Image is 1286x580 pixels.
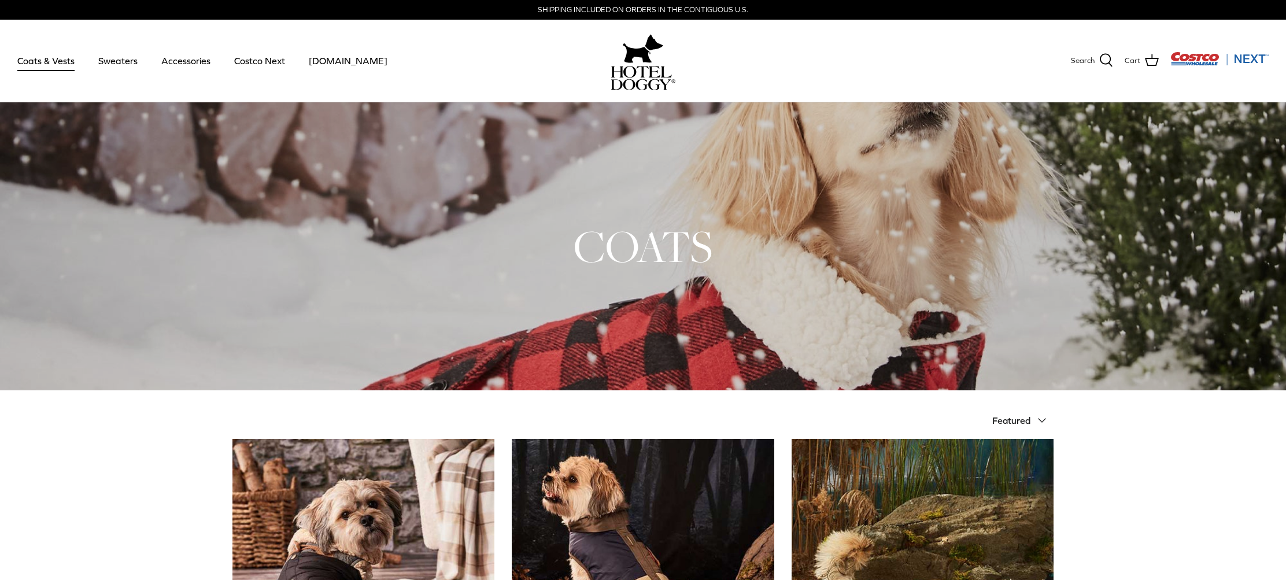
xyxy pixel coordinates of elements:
[151,41,221,80] a: Accessories
[1071,55,1095,67] span: Search
[1125,55,1140,67] span: Cart
[611,66,675,90] img: hoteldoggycom
[992,415,1030,426] span: Featured
[992,408,1054,433] button: Featured
[232,218,1054,275] h1: COATS
[7,41,85,80] a: Coats & Vests
[1170,51,1269,66] img: Costco Next
[611,31,675,90] a: hoteldoggy.com hoteldoggycom
[88,41,148,80] a: Sweaters
[224,41,295,80] a: Costco Next
[1125,53,1159,68] a: Cart
[623,31,663,66] img: hoteldoggy.com
[1071,53,1113,68] a: Search
[1170,59,1269,68] a: Visit Costco Next
[298,41,398,80] a: [DOMAIN_NAME]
